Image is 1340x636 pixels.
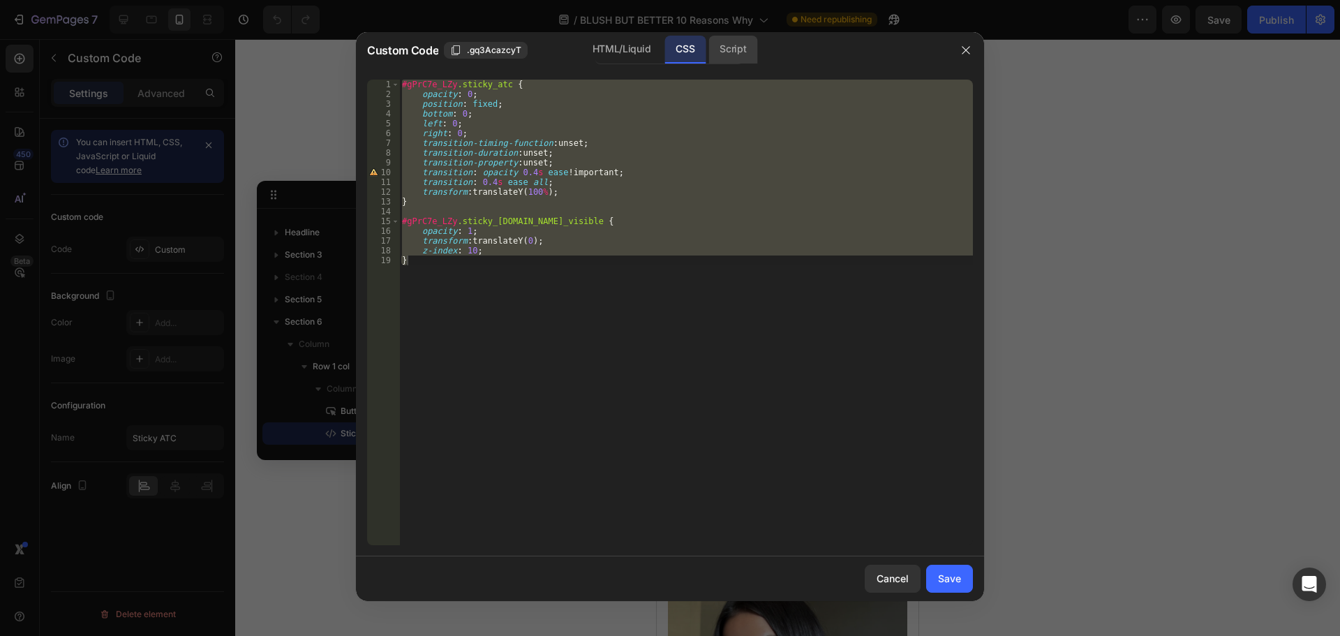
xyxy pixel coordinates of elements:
[367,42,438,59] span: Custom Code
[367,246,400,256] div: 18
[13,458,230,535] strong: 4. Noul tău prieten de nădejde, pentru un machiajul mai ușor
[367,177,400,187] div: 11
[367,158,400,168] div: 9
[367,226,400,236] div: 16
[708,36,757,64] div: Script
[192,22,217,36] p: MINUT
[192,9,217,27] div: 59
[367,89,400,99] div: 2
[161,9,178,27] div: 02
[467,44,521,57] span: .gq3AcazcyT
[367,80,400,89] div: 1
[444,42,528,59] button: .gq3AcazcyT
[367,148,400,158] div: 8
[367,256,400,265] div: 19
[367,119,400,128] div: 5
[1293,568,1326,601] div: Open Intercom Messenger
[367,128,400,138] div: 6
[367,216,400,226] div: 15
[877,571,909,586] div: Cancel
[15,10,143,35] strong: 🎅 CRĂCIUNUL ÎN AUGUST ☀️
[664,36,706,64] div: CSS
[367,109,400,119] div: 4
[367,207,400,216] div: 14
[367,168,400,177] div: 10
[865,565,921,593] button: Cancel
[11,41,251,281] img: 338x338
[367,197,400,207] div: 13
[367,99,400,109] div: 3
[231,22,246,36] p: SEC
[13,291,237,421] span: Formula este creată pentru a nu murdări nicăieri cu pulbere în exces, nici pe haine, nici sub och...
[926,565,973,593] button: Save
[938,571,961,586] div: Save
[161,22,178,36] p: ORĂ
[367,138,400,148] div: 7
[581,36,662,64] div: HTML/Liquid
[231,9,246,27] div: 36
[367,187,400,197] div: 12
[367,236,400,246] div: 17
